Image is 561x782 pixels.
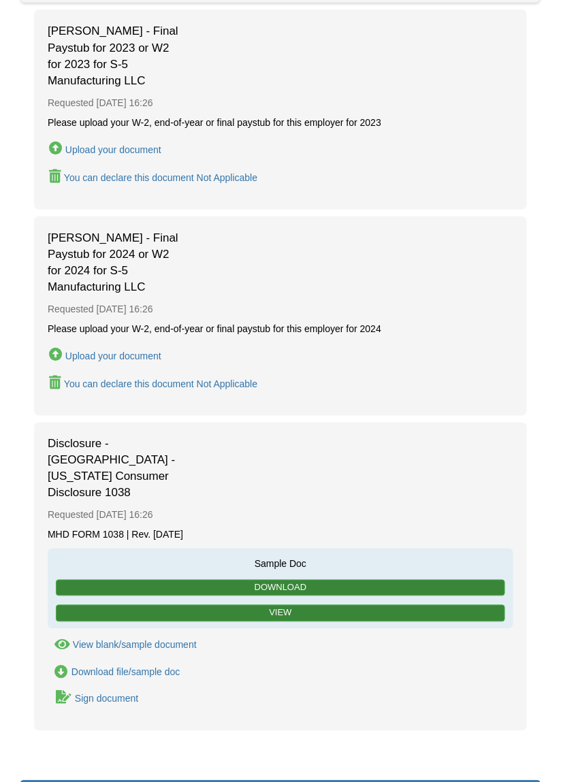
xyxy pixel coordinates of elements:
div: Download file/sample doc [71,667,180,678]
div: MHD FORM 1038 | Rev. [DATE] [48,529,513,542]
div: Requested [DATE] 16:26 [48,90,513,116]
a: Waiting for your co-borrower to e-sign [48,689,140,708]
div: Sign document [75,694,138,704]
button: Declare Barrett Monroe - Final Paystub for 2023 or W2 for 2023 for S-5 Manufacturing LLC not appl... [48,168,259,186]
div: You can declare this document Not Applicable [64,378,257,389]
button: View Disclosure - TX - Texas Consumer Disclosure 1038 [48,638,197,653]
div: Upload your document [65,144,161,155]
a: Download Disclosure - TX - Texas Consumer Disclosure 1038 [48,666,180,680]
button: Upload Barrett Monroe - Final Paystub for 2023 or W2 for 2023 for S-5 Manufacturing LLC [48,139,163,159]
div: View blank/sample document [73,640,197,651]
button: Upload Barrett Monroe - Final Paystub for 2024 or W2 for 2024 for S-5 Manufacturing LLC [48,345,163,365]
button: Declare Barrett Monroe - Final Paystub for 2024 or W2 for 2024 for S-5 Manufacturing LLC not appl... [48,374,259,393]
div: Requested [DATE] 16:26 [48,502,513,529]
span: [PERSON_NAME] - Final Paystub for 2023 or W2 for 2023 for S-5 Manufacturing LLC [48,23,184,89]
a: View [56,605,505,622]
div: Please upload your W-2, end-of-year or final paystub for this employer for 2023 [48,116,513,129]
span: Sample Doc [54,555,507,571]
a: Download [56,580,505,597]
span: [PERSON_NAME] - Final Paystub for 2024 or W2 for 2024 for S-5 Manufacturing LLC [48,230,184,296]
div: Requested [DATE] 16:26 [48,296,513,323]
div: Please upload your W-2, end-of-year or final paystub for this employer for 2024 [48,323,513,336]
span: Disclosure - [GEOGRAPHIC_DATA] - [US_STATE] Consumer Disclosure 1038 [48,436,184,502]
div: You can declare this document Not Applicable [64,172,257,183]
div: Upload your document [65,351,161,361]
